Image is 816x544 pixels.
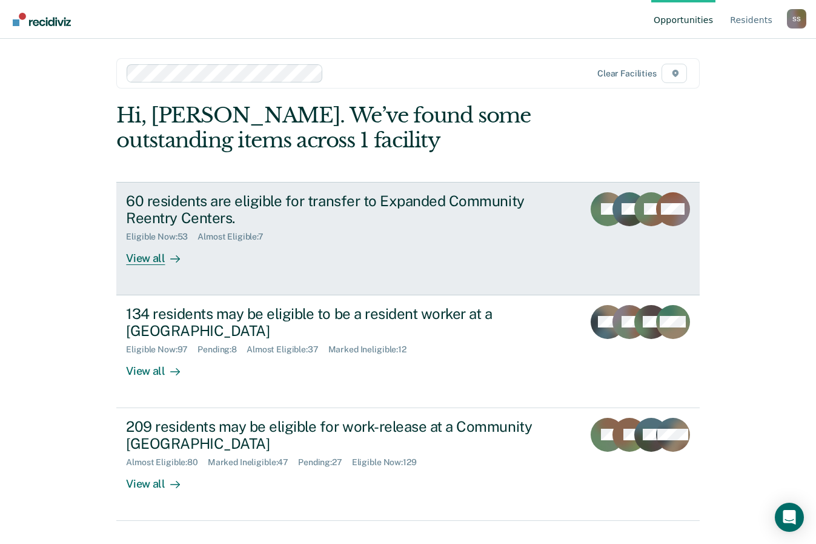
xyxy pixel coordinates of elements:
div: Marked Ineligible : 47 [208,457,298,468]
div: 60 residents are eligible for transfer to Expanded Community Reentry Centers. [126,192,551,227]
div: Almost Eligible : 37 [247,344,328,355]
div: Marked Ineligible : 12 [328,344,416,355]
button: Profile dropdown button [787,9,806,29]
div: Eligible Now : 53 [126,232,197,242]
div: View all [126,242,194,266]
img: Recidiviz [13,13,71,26]
div: 134 residents may be eligible to be a resident worker at a [GEOGRAPHIC_DATA] [126,305,551,340]
div: View all [126,355,194,378]
div: Clear facilities [597,69,657,79]
div: Open Intercom Messenger [775,503,804,532]
div: 209 residents may be eligible for work-release at a Community [GEOGRAPHIC_DATA] [126,418,551,453]
a: 134 residents may be eligible to be a resident worker at a [GEOGRAPHIC_DATA]Eligible Now:97Pendin... [116,295,699,408]
a: 209 residents may be eligible for work-release at a Community [GEOGRAPHIC_DATA]Almost Eligible:80... [116,408,699,521]
div: Pending : 27 [298,457,352,468]
div: Almost Eligible : 80 [126,457,208,468]
div: Pending : 8 [197,344,247,355]
div: Eligible Now : 97 [126,344,197,355]
div: Almost Eligible : 7 [197,232,273,242]
a: 60 residents are eligible for transfer to Expanded Community Reentry Centers.Eligible Now:53Almos... [116,182,699,295]
div: Hi, [PERSON_NAME]. We’ve found some outstanding items across 1 facility [116,103,583,153]
div: View all [126,468,194,491]
div: Eligible Now : 129 [352,457,426,468]
div: S S [787,9,806,29]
